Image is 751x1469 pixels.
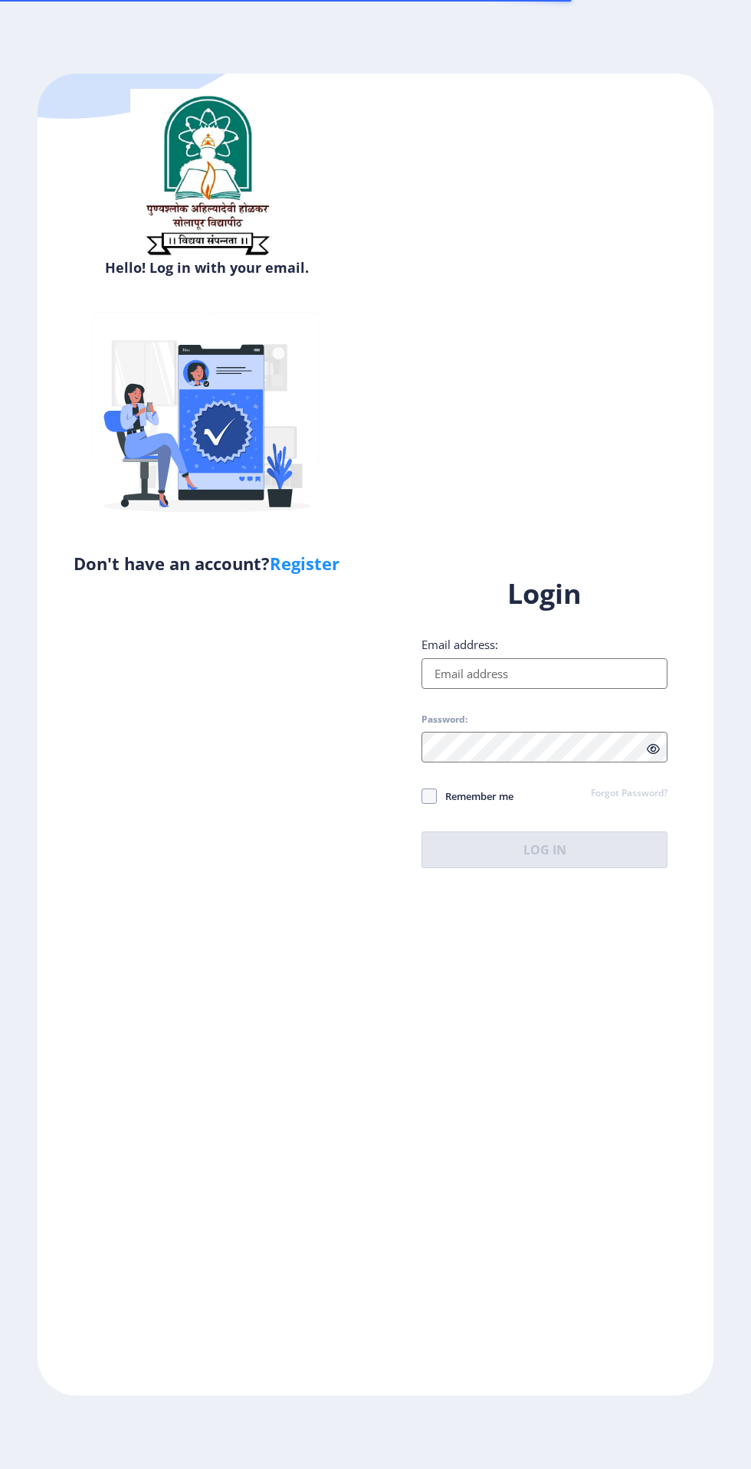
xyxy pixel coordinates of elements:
[270,552,339,575] a: Register
[421,658,667,689] input: Email address
[49,551,364,575] h5: Don't have an account?
[421,637,498,652] label: Email address:
[591,787,667,801] a: Forgot Password?
[437,787,513,805] span: Remember me
[421,575,667,612] h1: Login
[73,283,341,551] img: Verified-rafiki.svg
[130,89,284,262] img: sulogo.png
[421,713,467,726] label: Password:
[421,831,667,868] button: Log In
[49,258,364,277] h6: Hello! Log in with your email.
